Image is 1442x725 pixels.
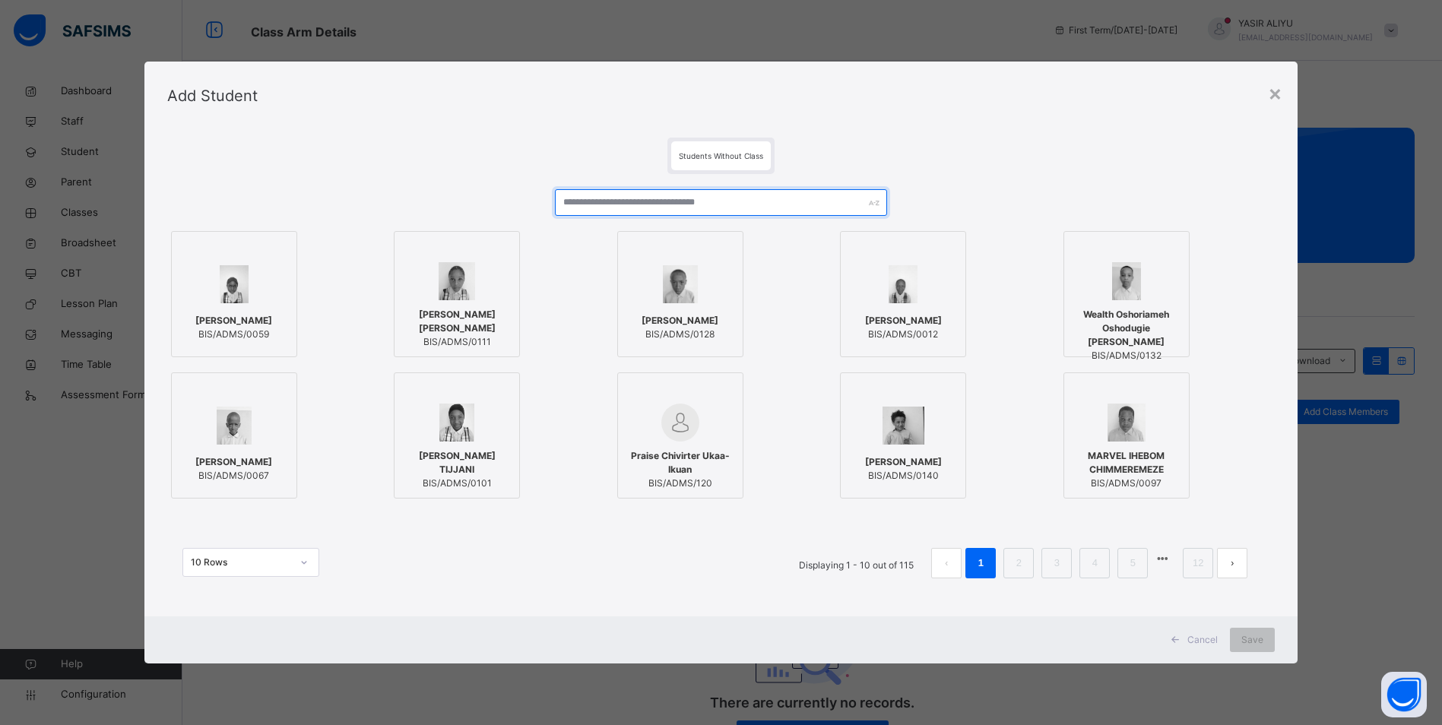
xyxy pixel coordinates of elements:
[402,449,512,476] span: [PERSON_NAME] TIJJANI
[217,407,252,445] img: BIS_ADMS_0067.png
[965,548,996,578] li: 1
[195,455,272,469] span: [PERSON_NAME]
[220,265,249,303] img: BIS_ADMS_0059.png
[661,404,699,442] img: default.svg
[642,314,718,328] span: [PERSON_NAME]
[1117,548,1148,578] li: 5
[402,308,512,335] span: [PERSON_NAME] [PERSON_NAME]
[1126,553,1140,573] a: 5
[865,469,942,483] span: BIS/ADMS/0140
[191,556,291,569] div: 10 Rows
[167,87,258,105] span: Add Student
[1079,548,1110,578] li: 4
[1108,404,1146,442] img: BIS_ADMS_0097.png
[1188,553,1208,573] a: 12
[865,314,942,328] span: [PERSON_NAME]
[865,455,942,469] span: [PERSON_NAME]
[974,553,988,573] a: 1
[931,548,962,578] button: prev page
[663,265,698,303] img: BIS_ADMS_0128.png
[1217,548,1247,578] li: 下一页
[1072,476,1181,490] span: BIS/ADMS/0097
[889,265,917,303] img: BIS_ADMS_0012.png
[439,262,475,300] img: BIS_ADMS_0111.png
[1217,548,1247,578] button: next page
[195,328,272,341] span: BIS/ADMS/0059
[1041,548,1072,578] li: 3
[1187,633,1218,647] span: Cancel
[1088,553,1102,573] a: 4
[1072,449,1181,476] span: MARVEL IHEBOM CHIMMEREMEZE
[402,476,512,490] span: BIS/ADMS/0101
[439,404,474,442] img: BIS_ADMS_0101.png
[1003,548,1034,578] li: 2
[1112,262,1141,300] img: BIS_ADMS_0132.png
[1152,548,1173,569] li: 向后 5 页
[931,548,962,578] li: 上一页
[788,548,925,578] li: Displaying 1 - 10 out of 115
[1050,553,1064,573] a: 3
[402,335,512,349] span: BIS/ADMS/0111
[1241,633,1263,647] span: Save
[679,151,763,160] span: Students Without Class
[1268,77,1282,109] div: ×
[1012,553,1026,573] a: 2
[626,449,735,476] span: Praise Chivirter Ukaa-Ikuan
[195,314,272,328] span: [PERSON_NAME]
[626,476,735,490] span: BIS/ADMS/120
[1183,548,1213,578] li: 12
[195,469,272,483] span: BIS/ADMS/0067
[883,407,924,445] img: BIS_ADMS_0140.png
[1072,349,1181,362] span: BIS/ADMS/0132
[1381,672,1427,717] button: Open asap
[865,328,942,341] span: BIS/ADMS/0012
[642,328,718,341] span: BIS/ADMS/0128
[1072,308,1181,349] span: Wealth Oshoriameh Oshodugie [PERSON_NAME]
